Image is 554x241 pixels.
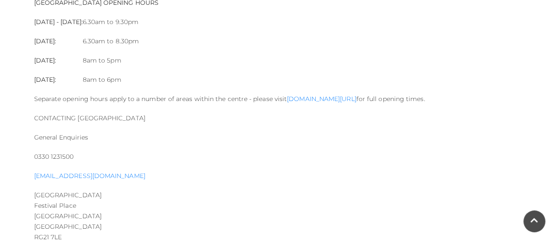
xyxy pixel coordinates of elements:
p: 8am to 5pm [83,55,139,66]
p: Separate opening hours apply to a number of areas within the centre - please visit for full openi... [34,94,520,104]
strong: [DATE]: [34,56,56,64]
p: 6.30am to 8.30pm [83,36,139,46]
p: 6.30am to 9.30pm [83,17,139,27]
p: General Enquiries [34,132,520,143]
p: 8am to 6pm [83,74,139,85]
a: [EMAIL_ADDRESS][DOMAIN_NAME] [34,172,145,180]
strong: [DATE] - [DATE]: [34,18,83,26]
p: 0330 1231500 [34,151,520,162]
p: CONTACTING [GEOGRAPHIC_DATA] [34,113,520,123]
strong: [DATE]: [34,76,56,84]
strong: [DATE]: [34,37,56,45]
a: [DOMAIN_NAME][URL] [287,95,356,103]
